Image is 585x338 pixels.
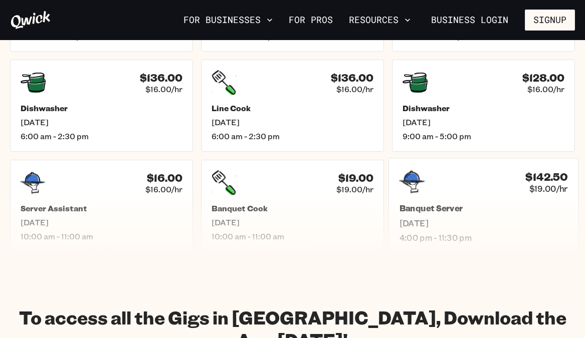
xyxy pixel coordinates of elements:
h5: Banquet Server [400,203,568,214]
h4: $16.00 [147,172,182,184]
span: $16.00/hr [145,84,182,94]
span: 6:00 am - 2:30 pm [212,131,373,141]
span: 4:00 pm - 11:30 pm [400,232,568,243]
span: $16.00/hr [145,184,182,194]
h5: Dishwasher [21,103,182,113]
span: 10:00 am - 11:00 am [21,231,182,241]
span: [DATE] [21,217,182,227]
span: [DATE] [21,117,182,127]
span: $16.00/hr [336,84,373,94]
h5: Banquet Cook [212,203,373,213]
span: [DATE] [212,117,373,127]
span: $16.00/hr [527,84,564,94]
a: $19.00$19.00/hrBanquet Cook[DATE]10:00 am - 11:00 am [201,160,384,252]
h5: Server Assistant [21,203,182,213]
a: $16.00$16.00/hrServer Assistant[DATE]10:00 am - 11:00 am [10,160,193,252]
a: $142.50$19.00/hrBanquet Server[DATE]4:00 pm - 11:30 pm [388,158,579,254]
a: $128.00$16.00/hrDishwasher[DATE]9:00 am - 5:00 pm [392,60,575,152]
button: Resources [345,12,415,29]
h5: Line Cook [212,103,373,113]
span: $19.00/hr [336,184,373,194]
span: [DATE] [403,117,564,127]
a: $136.00$16.00/hrDishwasher[DATE]6:00 am - 2:30 pm [10,60,193,152]
h5: Dishwasher [403,103,564,113]
button: Signup [525,10,575,31]
button: For Businesses [179,12,277,29]
a: $136.00$16.00/hrLine Cook[DATE]6:00 am - 2:30 pm [201,60,384,152]
a: For Pros [285,12,337,29]
a: Business Login [423,10,517,31]
h4: $142.50 [525,170,567,183]
h4: $128.00 [522,72,564,84]
h4: $136.00 [331,72,373,84]
span: 9:00 am - 5:00 pm [403,131,564,141]
h4: $136.00 [140,72,182,84]
span: $19.00/hr [529,183,568,194]
span: [DATE] [400,218,568,228]
span: [DATE] [212,217,373,227]
span: 6:00 am - 2:30 pm [21,131,182,141]
h4: $19.00 [338,172,373,184]
span: 10:00 am - 11:00 am [212,231,373,241]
